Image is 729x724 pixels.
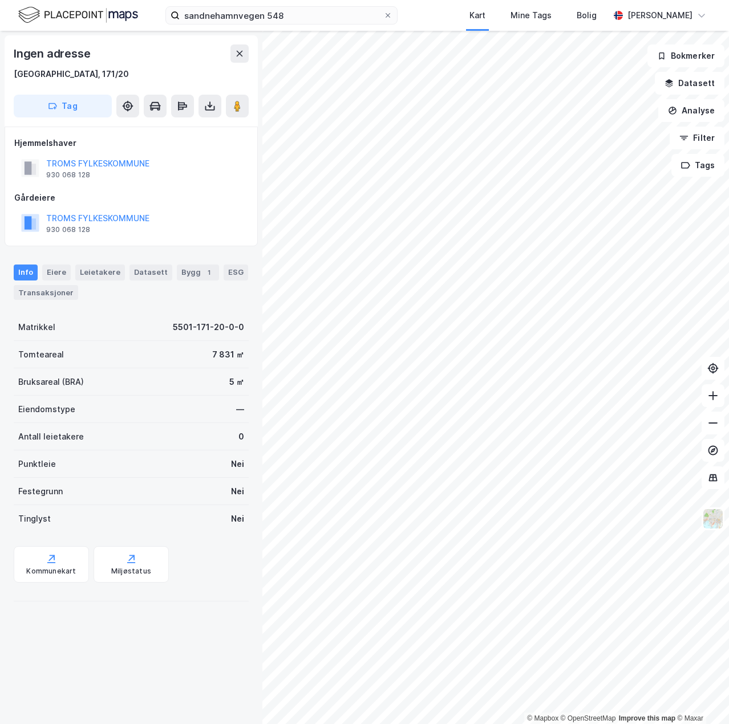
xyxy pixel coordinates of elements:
div: Kommunekart [26,567,76,576]
div: Kart [469,9,485,22]
div: Nei [231,512,244,526]
div: Tinglyst [18,512,51,526]
a: Mapbox [527,714,558,722]
div: — [236,402,244,416]
div: Gårdeiere [14,191,248,205]
div: Eiendomstype [18,402,75,416]
div: Hjemmelshaver [14,136,248,150]
div: ESG [224,265,248,280]
input: Søk på adresse, matrikkel, gårdeiere, leietakere eller personer [180,7,383,24]
div: Punktleie [18,457,56,471]
div: 930 068 128 [46,170,90,180]
img: Z [702,508,724,530]
div: Ingen adresse [14,44,92,63]
div: 1 [203,267,214,278]
div: 7 831 ㎡ [212,348,244,361]
div: 0 [238,430,244,444]
div: Datasett [129,265,172,280]
div: Eiere [42,265,71,280]
div: Matrikkel [18,320,55,334]
a: Improve this map [619,714,675,722]
div: Bygg [177,265,219,280]
button: Analyse [658,99,724,122]
img: logo.f888ab2527a4732fd821a326f86c7f29.svg [18,5,138,25]
div: Tomteareal [18,348,64,361]
div: [GEOGRAPHIC_DATA], 171/20 [14,67,129,81]
div: [PERSON_NAME] [627,9,692,22]
div: 5501-171-20-0-0 [173,320,244,334]
div: Bruksareal (BRA) [18,375,84,389]
button: Datasett [655,72,724,95]
button: Tag [14,95,112,117]
div: Transaksjoner [14,285,78,300]
div: 5 ㎡ [229,375,244,389]
div: Leietakere [75,265,125,280]
div: Miljøstatus [111,567,151,576]
button: Bokmerker [647,44,724,67]
div: Antall leietakere [18,430,84,444]
iframe: Chat Widget [672,669,729,724]
div: Kontrollprogram for chat [672,669,729,724]
div: Nei [231,457,244,471]
div: Nei [231,485,244,498]
div: Bolig [577,9,597,22]
div: Info [14,265,38,280]
div: Mine Tags [511,9,552,22]
button: Tags [671,154,724,177]
div: Festegrunn [18,485,63,498]
div: 930 068 128 [46,225,90,234]
button: Filter [670,127,724,149]
a: OpenStreetMap [561,714,616,722]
